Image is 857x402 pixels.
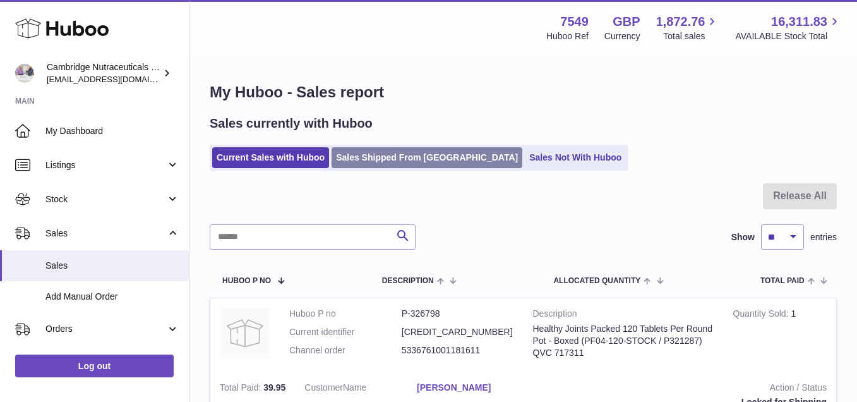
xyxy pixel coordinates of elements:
[656,13,720,42] a: 1,872.76 Total sales
[15,64,34,83] img: qvc@camnutra.com
[604,30,640,42] div: Currency
[548,382,827,397] strong: Action / Status
[613,13,640,30] strong: GBP
[724,298,836,372] td: 1
[289,344,402,356] dt: Channel order
[546,30,589,42] div: Huboo Ref
[289,308,402,320] dt: Huboo P no
[560,13,589,30] strong: 7549
[417,382,529,394] a: [PERSON_NAME]
[210,82,837,102] h1: My Huboo - Sales report
[45,228,166,240] span: Sales
[733,308,791,322] strong: Quantity Sold
[263,382,285,393] span: 39.95
[304,382,417,397] dt: Name
[402,344,514,356] dd: 5336761001181611
[731,231,755,243] label: Show
[304,382,343,393] span: Customer
[735,13,842,42] a: 16,311.83 AVAILABLE Stock Total
[45,323,166,335] span: Orders
[45,125,179,137] span: My Dashboard
[533,323,714,359] div: Healthy Joints Packed 120 Tablets Per Round Pot - Boxed (PF04-120-STOCK / P321287) QVC 717311
[47,61,160,85] div: Cambridge Nutraceuticals Ltd
[553,277,640,285] span: ALLOCATED Quantity
[332,147,522,168] a: Sales Shipped From [GEOGRAPHIC_DATA]
[525,147,626,168] a: Sales Not With Huboo
[45,193,166,205] span: Stock
[15,355,174,377] a: Log out
[222,277,271,285] span: Huboo P no
[402,326,514,338] dd: [CREDIT_CARD_NUMBER]
[220,308,270,358] img: no-photo.jpg
[760,277,805,285] span: Total paid
[212,147,329,168] a: Current Sales with Huboo
[382,277,434,285] span: Description
[220,382,263,396] strong: Total Paid
[402,308,514,320] dd: P-326798
[45,260,179,272] span: Sales
[45,291,179,303] span: Add Manual Order
[663,30,719,42] span: Total sales
[47,74,186,84] span: [EMAIL_ADDRESS][DOMAIN_NAME]
[656,13,705,30] span: 1,872.76
[810,231,837,243] span: entries
[45,159,166,171] span: Listings
[533,308,714,323] strong: Description
[210,115,373,132] h2: Sales currently with Huboo
[735,30,842,42] span: AVAILABLE Stock Total
[289,326,402,338] dt: Current identifier
[771,13,827,30] span: 16,311.83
